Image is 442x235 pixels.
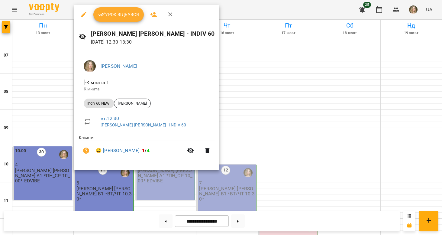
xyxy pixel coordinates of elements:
span: Урок відбувся [98,11,139,18]
span: 4 [147,148,150,153]
button: Візит ще не сплачено. Додати оплату? [79,143,93,158]
span: Indiv 60 NEW! [84,101,114,106]
p: [DATE] 12:30 - 13:30 [91,38,215,46]
p: Кімната [84,86,210,92]
span: - Кімната 1 [84,80,111,85]
div: [PERSON_NAME] [114,99,151,108]
a: вт , 12:30 [101,116,119,121]
button: Урок відбувся [93,7,144,22]
b: / [142,148,149,153]
a: 😀 [PERSON_NAME] [96,147,140,154]
ul: Клієнти [79,135,215,163]
img: 08679fde8b52750a6ba743e232070232.png [84,60,96,72]
span: [PERSON_NAME] [114,101,150,106]
h6: [PERSON_NAME] [PERSON_NAME] - INDIV 60 [91,29,215,38]
a: [PERSON_NAME] [101,63,137,69]
span: 1 [142,148,145,153]
a: [PERSON_NAME] [PERSON_NAME] - INDIV 60 [101,122,186,127]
